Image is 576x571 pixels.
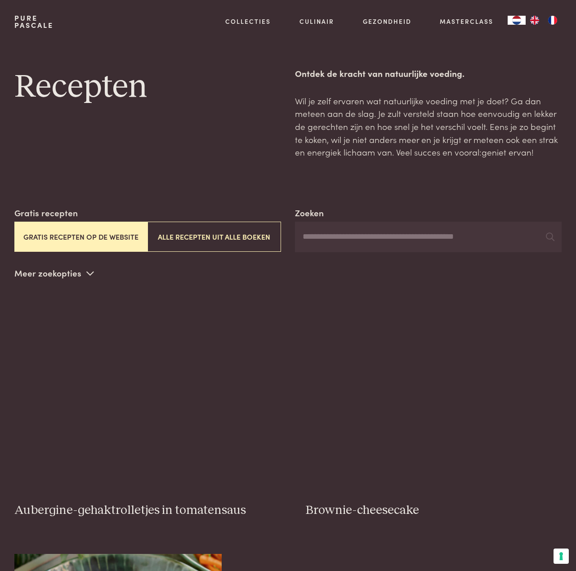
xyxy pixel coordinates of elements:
p: Wil je zelf ervaren wat natuurlijke voeding met je doet? Ga dan meteen aan de slag. Je zult verst... [295,94,562,159]
strong: Ontdek de kracht van natuurlijke voeding. [295,67,464,79]
a: Brownie-cheesecake Brownie-cheesecake [306,308,562,518]
a: NL [508,16,526,25]
a: Aubergine-gehaktrolletjes in tomatensaus Aubergine-gehaktrolletjes in tomatensaus [14,308,270,518]
a: Collecties [225,17,271,26]
ul: Language list [526,16,562,25]
h3: Brownie-cheesecake [306,503,562,518]
a: Gezondheid [363,17,411,26]
a: FR [544,16,562,25]
p: Meer zoekopties [14,267,94,280]
h1: Recepten [14,67,281,107]
button: Uw voorkeuren voor toestemming voor trackingtechnologieën [554,549,569,564]
a: Masterclass [440,17,493,26]
a: EN [526,16,544,25]
aside: Language selected: Nederlands [508,16,562,25]
a: Culinair [299,17,334,26]
button: Gratis recepten op de website [14,222,147,252]
a: PurePascale [14,14,54,29]
label: Gratis recepten [14,206,78,219]
label: Zoeken [295,206,324,219]
h3: Aubergine-gehaktrolletjes in tomatensaus [14,503,270,518]
button: Alle recepten uit alle boeken [147,222,281,252]
div: Language [508,16,526,25]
